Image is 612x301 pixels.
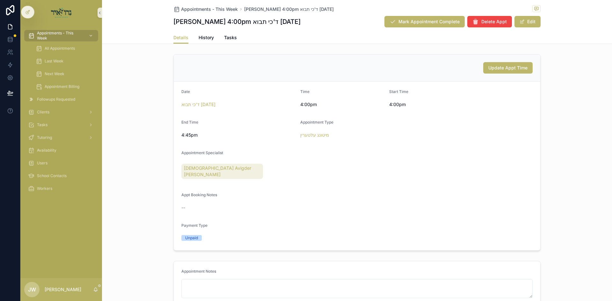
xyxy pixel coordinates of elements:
[514,16,541,27] button: Edit
[173,6,238,12] a: Appointments - This Week
[37,161,47,166] span: Users
[300,132,329,138] a: מיטונג עלטערין
[24,106,98,118] a: Clients
[181,269,216,274] span: Appointment Notes
[24,145,98,156] a: Availability
[45,84,79,89] span: Appointment Billing
[173,34,188,41] span: Details
[398,18,460,25] span: Mark Appointment Complete
[181,132,198,138] span: 4:45pm
[24,157,98,169] a: Users
[389,101,406,108] span: 4:00pm
[199,34,214,41] span: History
[37,97,75,102] span: Followups Requested
[37,122,47,127] span: Tasks
[181,164,263,179] a: [DEMOGRAPHIC_DATA] Avigder [PERSON_NAME]
[181,204,185,211] span: --
[181,150,223,155] span: Appointment Specialist
[37,186,52,191] span: Workers
[488,65,528,71] span: Update Appt Time
[32,68,98,80] a: Next Week
[32,81,98,92] a: Appointment Billing
[184,165,260,178] span: [DEMOGRAPHIC_DATA] Avigder [PERSON_NAME]
[467,16,512,27] button: Delete Appt
[24,94,98,105] a: Followups Requested
[185,235,198,241] div: Unpaid
[51,8,72,18] img: App logo
[181,120,198,125] span: End Time
[181,6,238,12] span: Appointments - This Week
[24,119,98,131] a: Tasks
[181,101,215,108] a: ד'כי תבוא [DATE]
[24,170,98,182] a: School Contacts
[32,43,98,54] a: All Appointments
[244,6,334,12] a: [PERSON_NAME] 4:00pm ד'כי תבוא [DATE]
[181,89,190,94] span: Date
[32,55,98,67] a: Last Week
[384,16,465,27] button: Mark Appointment Complete
[173,32,188,44] a: Details
[45,286,81,293] p: [PERSON_NAME]
[45,46,75,51] span: All Appointments
[24,132,98,143] a: Tutoring
[24,183,98,194] a: Workers
[28,286,36,293] span: JW
[37,110,49,115] span: Clients
[173,17,301,26] h1: [PERSON_NAME] 4:00pm ד'כי תבוא [DATE]
[224,34,237,41] span: Tasks
[24,30,98,41] a: Appointments - This Week
[389,89,408,94] span: Start Time
[199,32,214,45] a: History
[37,173,67,178] span: School Contacts
[483,62,533,74] button: Update Appt Time
[37,148,56,153] span: Availability
[20,25,102,203] div: scrollable content
[181,192,217,197] span: Appt Booking Notes
[37,135,52,140] span: Tutoring
[45,59,63,64] span: Last Week
[300,120,333,125] span: Appointment Type
[300,101,317,108] span: 4:00pm
[224,32,237,45] a: Tasks
[37,31,84,41] span: Appointments - This Week
[481,18,507,25] span: Delete Appt
[181,223,208,228] span: Payment Type
[45,71,64,76] span: Next Week
[300,89,310,94] span: Time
